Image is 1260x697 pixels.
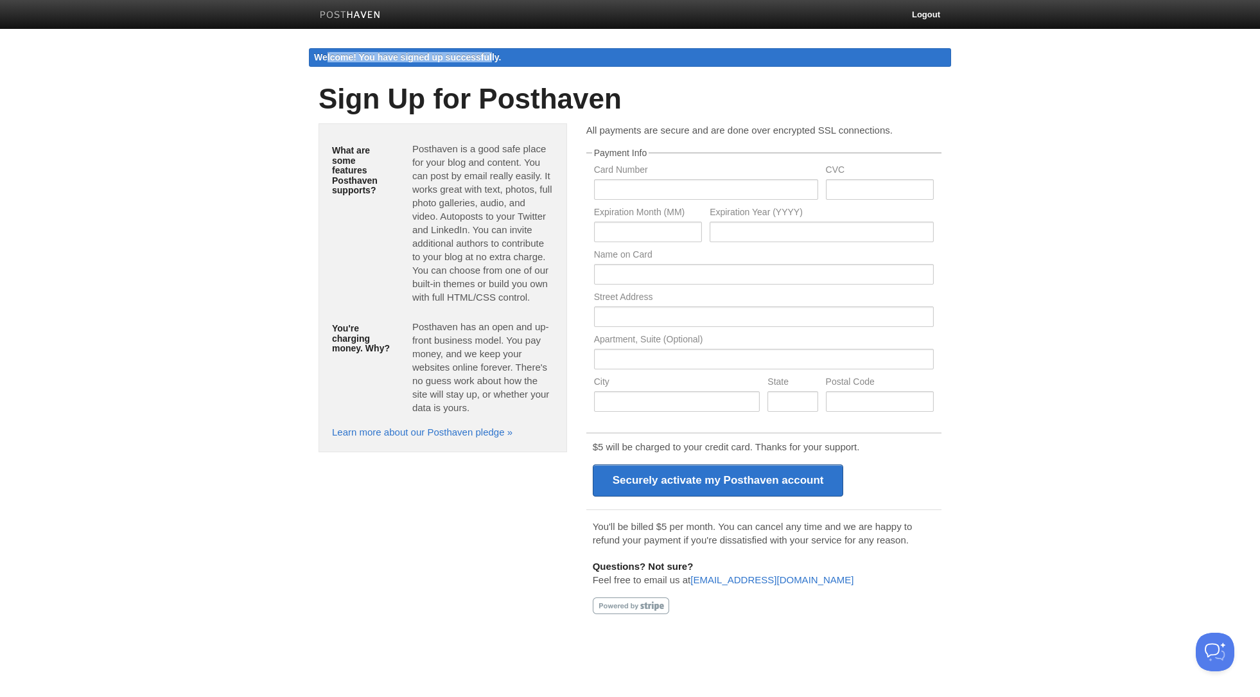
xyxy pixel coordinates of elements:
[332,427,512,437] a: Learn more about our Posthaven pledge »
[593,440,935,454] p: $5 will be charged to your credit card. Thanks for your support.
[412,320,554,414] p: Posthaven has an open and up-front business model. You pay money, and we keep your websites onlin...
[690,574,853,585] a: [EMAIL_ADDRESS][DOMAIN_NAME]
[332,146,393,195] h5: What are some features Posthaven supports?
[320,11,381,21] img: Posthaven-bar
[594,165,818,177] label: Card Number
[593,561,694,572] b: Questions? Not sure?
[594,250,934,262] label: Name on Card
[594,335,934,347] label: Apartment, Suite (Optional)
[412,142,554,304] p: Posthaven is a good safe place for your blog and content. You can post by email really easily. It...
[826,165,934,177] label: CVC
[594,292,934,304] label: Street Address
[319,84,941,114] h1: Sign Up for Posthaven
[594,377,760,389] label: City
[593,520,935,547] p: You'll be billed $5 per month. You can cancel any time and we are happy to refund your payment if...
[586,123,941,137] p: All payments are secure and are done over encrypted SSL connections.
[593,560,935,587] p: Feel free to email us at
[309,48,951,67] div: Welcome! You have signed up successfully.
[826,377,934,389] label: Postal Code
[1196,633,1234,671] iframe: Help Scout Beacon - Open
[593,464,844,497] input: Securely activate my Posthaven account
[592,148,649,157] legend: Payment Info
[594,207,702,220] label: Expiration Month (MM)
[332,324,393,353] h5: You're charging money. Why?
[767,377,818,389] label: State
[710,207,934,220] label: Expiration Year (YYYY)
